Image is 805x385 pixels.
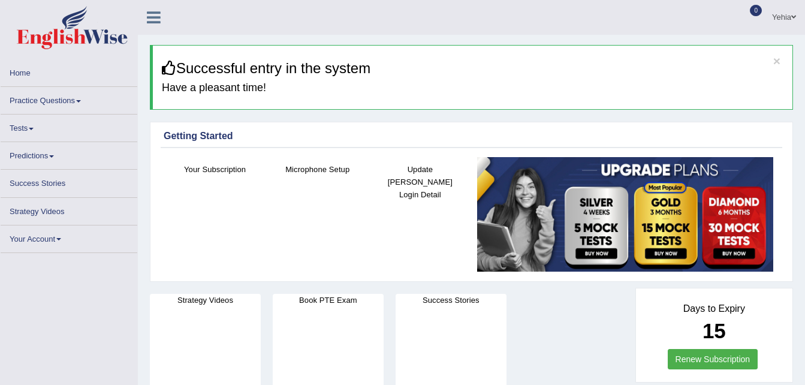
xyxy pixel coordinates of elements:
[375,163,465,201] h4: Update [PERSON_NAME] Login Detail
[273,294,384,306] h4: Book PTE Exam
[1,59,137,83] a: Home
[1,142,137,166] a: Predictions
[703,319,726,342] b: 15
[649,303,779,314] h4: Days to Expiry
[1,170,137,193] a: Success Stories
[750,5,762,16] span: 0
[1,198,137,221] a: Strategy Videos
[1,115,137,138] a: Tests
[272,163,363,176] h4: Microphone Setup
[1,87,137,110] a: Practice Questions
[150,294,261,306] h4: Strategy Videos
[668,349,758,369] a: Renew Subscription
[164,129,779,143] div: Getting Started
[1,225,137,249] a: Your Account
[477,157,773,272] img: small5.jpg
[162,61,783,76] h3: Successful entry in the system
[170,163,260,176] h4: Your Subscription
[396,294,506,306] h4: Success Stories
[773,55,780,67] button: ×
[162,82,783,94] h4: Have a pleasant time!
